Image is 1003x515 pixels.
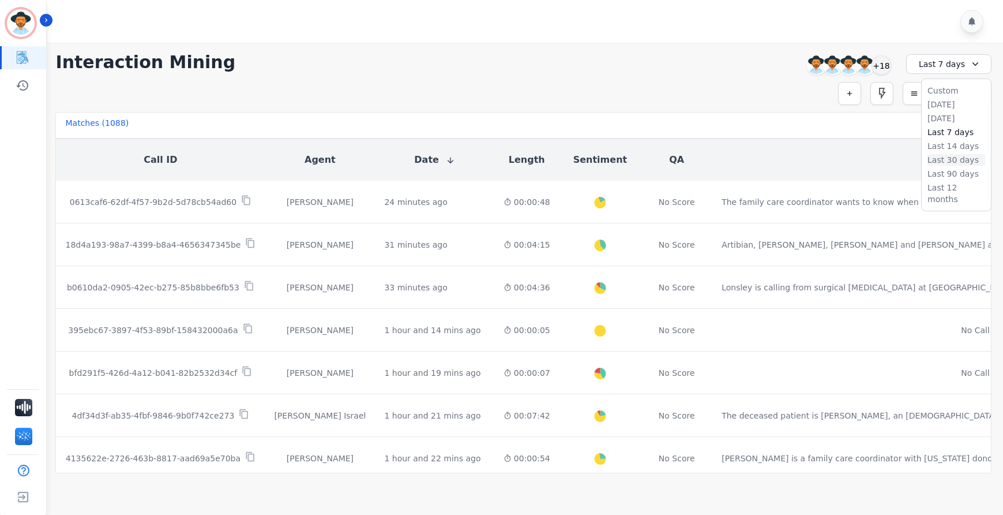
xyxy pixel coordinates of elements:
div: No Score [659,282,695,293]
div: [PERSON_NAME] [274,453,366,464]
div: Last 7 days [906,54,991,74]
div: 00:00:05 [504,324,550,336]
div: 00:00:54 [504,453,550,464]
div: 1 hour and 14 mins ago [384,324,480,336]
div: 24 minutes ago [384,196,447,208]
div: [PERSON_NAME] [274,324,366,336]
div: No Score [659,453,695,464]
button: Length [509,153,545,167]
div: 31 minutes ago [384,239,447,251]
p: 395ebc67-3897-4f53-89bf-158432000a6a [68,324,238,336]
div: Matches ( 1088 ) [65,117,129,133]
button: QA [669,153,684,167]
div: 00:04:36 [504,282,550,293]
div: No Score [659,410,695,421]
div: 1 hour and 19 mins ago [384,367,480,379]
button: Sentiment [573,153,627,167]
img: Bordered avatar [7,9,35,37]
p: 4135622e-2726-463b-8817-aad69a5e70ba [66,453,241,464]
div: No Score [659,239,695,251]
h1: Interaction Mining [55,52,235,73]
div: 00:00:48 [504,196,550,208]
li: Last 14 days [927,140,985,152]
p: 4df34d3f-ab35-4fbf-9846-9b0f742ce273 [72,410,234,421]
p: 18d4a193-98a7-4399-b8a4-4656347345be [65,239,241,251]
div: 1 hour and 22 mins ago [384,453,480,464]
div: [PERSON_NAME] [274,367,366,379]
li: [DATE] [927,113,985,124]
li: Last 7 days [927,126,985,138]
div: [PERSON_NAME] [274,239,366,251]
div: 00:00:07 [504,367,550,379]
p: 0613caf6-62df-4f57-9b2d-5d78cb54ad60 [70,196,236,208]
div: No Score [659,367,695,379]
div: 33 minutes ago [384,282,447,293]
li: Custom [927,85,985,96]
li: [DATE] [927,99,985,110]
button: Date [414,153,455,167]
div: 00:07:42 [504,410,550,421]
div: No Score [659,324,695,336]
div: 1 hour and 21 mins ago [384,410,480,421]
li: Last 30 days [927,154,985,166]
li: Last 12 months [927,182,985,205]
div: [PERSON_NAME] [274,282,366,293]
button: Agent [305,153,336,167]
p: b0610da2-0905-42ec-b275-85b8bbe6fb53 [67,282,239,293]
div: No Score [659,196,695,208]
div: [PERSON_NAME] [274,196,366,208]
p: bfd291f5-426d-4a12-b041-82b2532d34cf [69,367,238,379]
li: Last 90 days [927,168,985,180]
div: 00:04:15 [504,239,550,251]
div: [PERSON_NAME] Israel [274,410,366,421]
button: Call ID [144,153,177,167]
div: +18 [871,55,891,75]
